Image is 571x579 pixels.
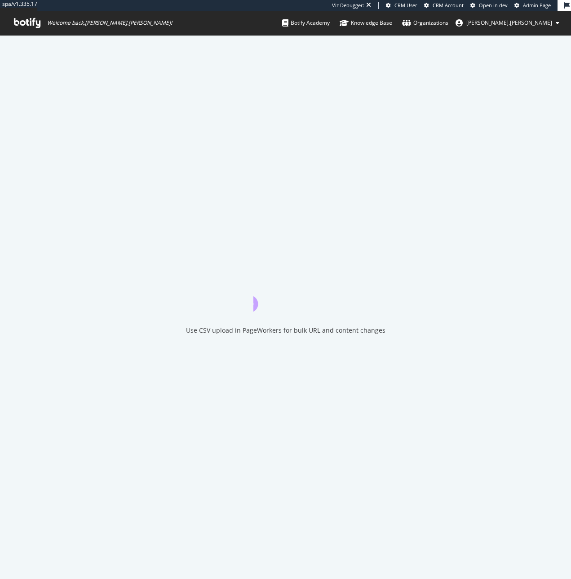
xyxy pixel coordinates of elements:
a: Knowledge Base [340,11,392,35]
div: Use CSV upload in PageWorkers for bulk URL and content changes [186,326,385,335]
span: Admin Page [523,2,551,9]
span: CRM User [394,2,417,9]
div: Viz Debugger: [332,2,364,9]
a: Botify Academy [282,11,330,35]
div: animation [253,279,318,312]
a: Admin Page [514,2,551,9]
span: CRM Account [433,2,464,9]
span: jessica.jordan [466,19,552,27]
span: Welcome back, [PERSON_NAME].[PERSON_NAME] ! [47,19,172,27]
button: [PERSON_NAME].[PERSON_NAME] [448,16,567,30]
div: Knowledge Base [340,18,392,27]
div: Organizations [402,18,448,27]
a: CRM Account [424,2,464,9]
div: Botify Academy [282,18,330,27]
span: Open in dev [479,2,508,9]
a: Open in dev [470,2,508,9]
a: CRM User [386,2,417,9]
a: Organizations [402,11,448,35]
